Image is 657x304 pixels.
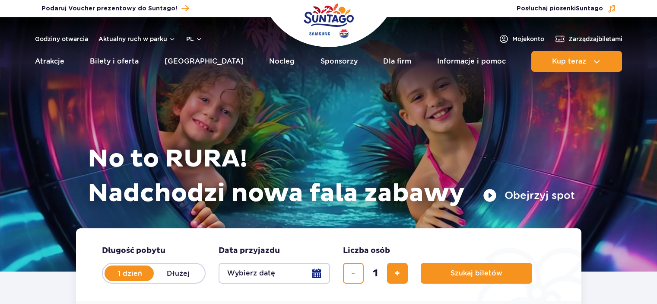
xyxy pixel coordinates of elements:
span: Moje konto [512,35,544,43]
span: Kup teraz [552,58,586,65]
a: Zarządzajbiletami [555,34,622,44]
span: Szukaj biletów [451,269,502,277]
a: Bilety i oferta [90,51,139,72]
label: 1 dzień [105,264,155,282]
input: liczba biletów [365,263,386,284]
button: Posłuchaj piosenkiSuntago [517,4,616,13]
label: Dłużej [154,264,203,282]
button: Wybierz datę [219,263,330,284]
button: pl [186,35,203,43]
span: Suntago [576,6,603,12]
a: Informacje i pomoc [437,51,506,72]
a: Nocleg [269,51,295,72]
a: Sponsorzy [321,51,358,72]
button: Obejrzyj spot [483,189,575,202]
button: Szukaj biletów [421,263,532,284]
a: Dla firm [383,51,411,72]
a: Godziny otwarcia [35,35,88,43]
span: Długość pobytu [102,246,165,256]
a: Mojekonto [498,34,544,44]
button: dodaj bilet [387,263,408,284]
a: [GEOGRAPHIC_DATA] [165,51,244,72]
span: Data przyjazdu [219,246,280,256]
button: Kup teraz [531,51,622,72]
span: Liczba osób [343,246,390,256]
span: Posłuchaj piosenki [517,4,603,13]
h1: No to RURA! Nadchodzi nowa fala zabawy [88,142,575,211]
span: Zarządzaj biletami [568,35,622,43]
span: Podaruj Voucher prezentowy do Suntago! [41,4,177,13]
form: Planowanie wizyty w Park of Poland [76,228,581,301]
a: Atrakcje [35,51,64,72]
button: usuń bilet [343,263,364,284]
a: Podaruj Voucher prezentowy do Suntago! [41,3,189,14]
button: Aktualny ruch w parku [98,35,176,42]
